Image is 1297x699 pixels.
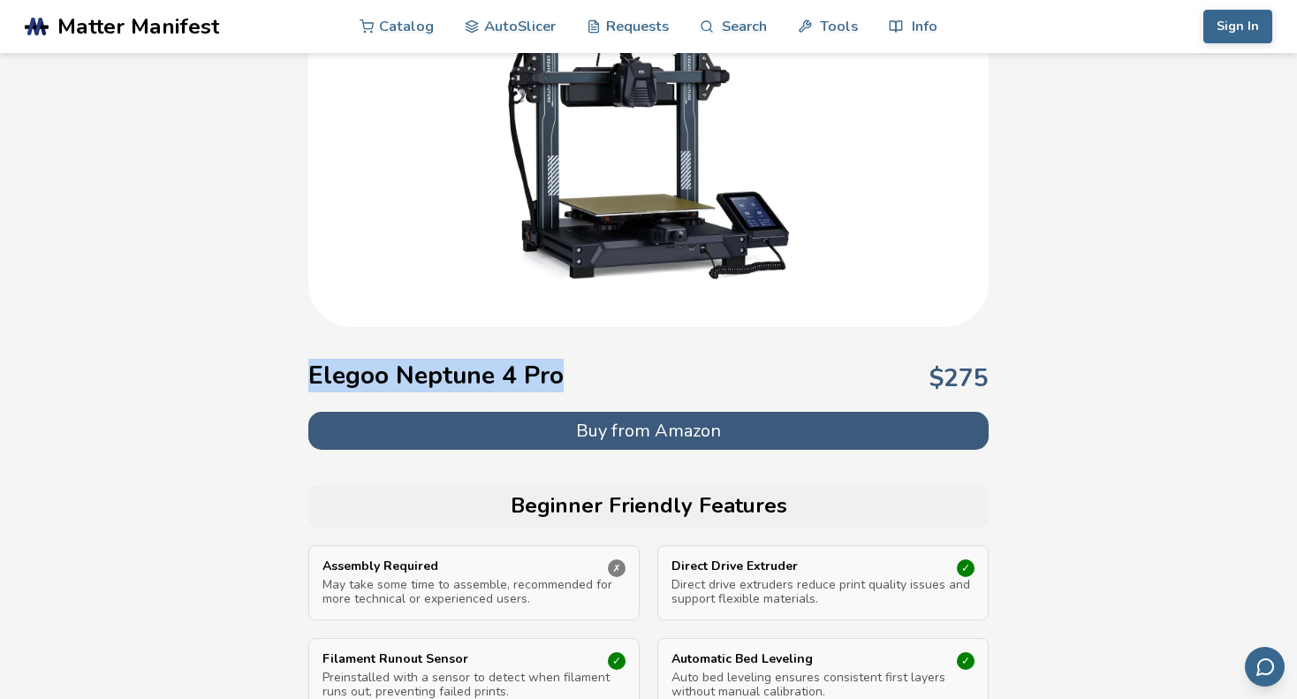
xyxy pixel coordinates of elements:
h2: Beginner Friendly Features [317,494,980,519]
div: ✓ [957,652,975,670]
div: ✓ [957,559,975,577]
p: May take some time to assemble, recommended for more technical or experienced users. [322,578,626,606]
p: Automatic Bed Leveling [671,652,929,666]
p: Assembly Required [322,559,580,574]
p: Preinstalled with a sensor to detect when filament runs out, preventing failed prints. [322,671,626,699]
p: Auto bed leveling ensures consistent first layers without manual calibration. [671,671,975,699]
button: Buy from Amazon [308,412,989,450]
div: ✗ [608,559,626,577]
h1: Elegoo Neptune 4 Pro [308,361,564,390]
p: $ 275 [929,364,989,392]
span: Matter Manifest [57,14,219,39]
p: Direct drive extruders reduce print quality issues and support flexible materials. [671,578,975,606]
button: Sign In [1203,10,1272,43]
button: Send feedback via email [1245,647,1285,687]
p: Direct Drive Extruder [671,559,929,574]
div: ✓ [608,652,626,670]
p: Filament Runout Sensor [322,652,580,666]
